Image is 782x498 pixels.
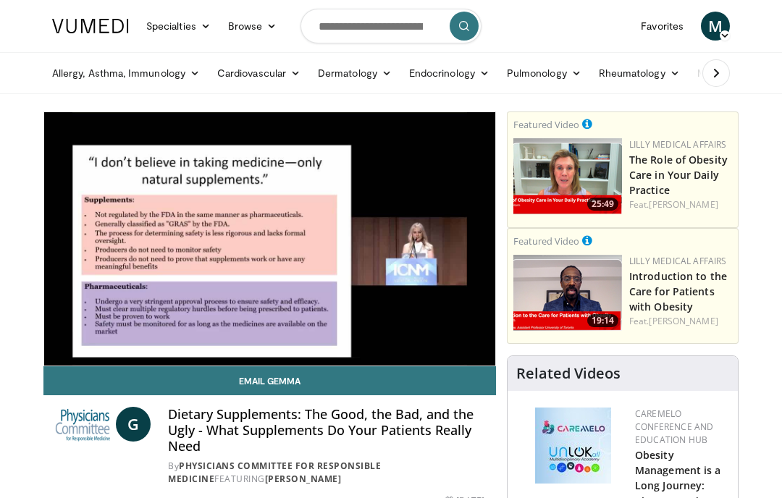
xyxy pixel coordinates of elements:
[629,269,727,313] a: Introduction to the Care for Patients with Obesity
[116,407,151,442] a: G
[43,366,496,395] a: Email Gemma
[168,460,484,486] div: By FEATURING
[43,59,209,88] a: Allergy, Asthma, Immunology
[219,12,286,41] a: Browse
[209,59,309,88] a: Cardiovascular
[265,473,342,485] a: [PERSON_NAME]
[649,198,718,211] a: [PERSON_NAME]
[513,138,622,214] a: 25:49
[590,59,689,88] a: Rheumatology
[498,59,590,88] a: Pulmonology
[168,460,381,485] a: Physicians Committee for Responsible Medicine
[309,59,400,88] a: Dermatology
[44,112,495,366] video-js: Video Player
[52,19,129,33] img: VuMedi Logo
[513,235,579,248] small: Featured Video
[513,255,622,331] a: 19:14
[629,255,727,267] a: Lilly Medical Affairs
[629,138,727,151] a: Lilly Medical Affairs
[55,407,110,442] img: Physicians Committee for Responsible Medicine
[587,314,618,327] span: 19:14
[649,315,718,327] a: [PERSON_NAME]
[516,365,621,382] h4: Related Videos
[587,198,618,211] span: 25:49
[629,153,728,197] a: The Role of Obesity Care in Your Daily Practice
[513,118,579,131] small: Featured Video
[629,198,732,211] div: Feat.
[300,9,482,43] input: Search topics, interventions
[513,138,622,214] img: e1208b6b-349f-4914-9dd7-f97803bdbf1d.png.150x105_q85_crop-smart_upscale.png
[535,408,611,484] img: 45df64a9-a6de-482c-8a90-ada250f7980c.png.150x105_q85_autocrop_double_scale_upscale_version-0.2.jpg
[629,315,732,328] div: Feat.
[513,255,622,331] img: acc2e291-ced4-4dd5-b17b-d06994da28f3.png.150x105_q85_crop-smart_upscale.png
[138,12,219,41] a: Specialties
[632,12,692,41] a: Favorites
[168,407,484,454] h4: Dietary Supplements: The Good, the Bad, and the Ugly - What Supplements Do Your Patients Really Need
[635,408,713,446] a: CaReMeLO Conference and Education Hub
[701,12,730,41] a: M
[400,59,498,88] a: Endocrinology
